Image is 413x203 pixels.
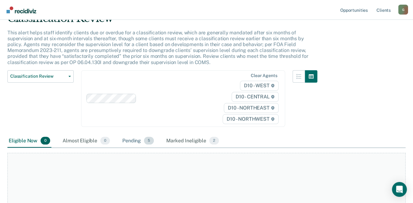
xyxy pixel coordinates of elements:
span: D10 - CENTRAL [232,92,279,102]
span: 0 [100,137,110,145]
div: Classification Review [7,12,317,30]
span: 0 [41,137,50,145]
div: Pending5 [121,134,155,148]
div: Marked Ineligible2 [165,134,220,148]
span: 5 [144,137,154,145]
img: Recidiviz [7,6,36,13]
span: Classification Review [10,74,66,79]
button: Classification Review [7,70,74,83]
span: D10 - NORTHEAST [224,103,278,113]
div: Clear agents [251,73,277,78]
div: Almost Eligible0 [61,134,111,148]
span: 2 [209,137,219,145]
div: G [398,5,408,15]
div: Open Intercom Messenger [392,182,407,197]
span: D10 - NORTHWEST [223,114,278,124]
div: Eligible Now0 [7,134,51,148]
p: This alert helps staff identify clients due or overdue for a classification review, which are gen... [7,30,308,65]
button: Profile dropdown button [398,5,408,15]
span: D10 - WEST [240,81,278,91]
